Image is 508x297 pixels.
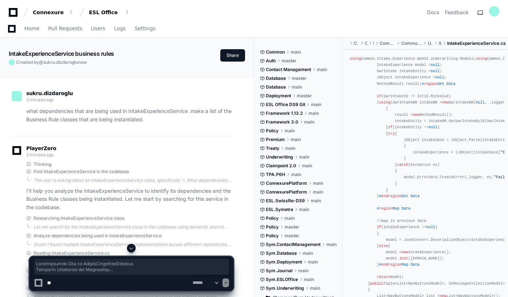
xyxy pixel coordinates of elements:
[24,20,39,37] a: Home
[326,242,337,247] span: main
[266,93,291,99] span: Deployment
[43,59,78,65] span: sukru.dizdaroglu
[9,50,114,57] app-text-character-animate: IntakeExperienceService business rules
[302,163,312,169] span: main
[34,242,233,247] div: Great! I found multiple IntakeExperienceService implementations across different repositories. Le...
[388,125,392,129] span: if
[266,84,286,90] span: Database
[266,110,303,116] span: Framework 1.13.2
[476,100,485,105] span: null
[266,145,279,151] span: Treaty
[309,110,319,116] span: main
[266,180,307,186] span: ConnexurePlatform
[422,82,455,86] span: # Get Data
[48,20,82,37] a: Pull Requests
[311,198,321,204] span: main
[354,40,359,46] span: Components
[34,161,51,167] span: Thinking
[91,26,105,31] span: Users
[26,187,233,212] p: I'll help you analyze the IntakeExperienceService to identify its dependencies and the Business R...
[34,233,162,239] span: Analyze dependencies being used in IntakeExperienceService
[284,128,295,134] span: main
[424,82,438,86] span: region
[445,9,469,16] button: Feedback
[442,100,449,105] span: new
[86,6,133,19] button: ESL Office
[266,58,276,64] span: Auth
[266,189,307,195] span: ConnexurePlatform
[89,9,120,16] div: ESL Office
[379,206,392,211] span: region
[317,67,327,73] span: main
[266,154,293,160] span: Underwriting
[284,224,299,230] span: master
[313,189,323,195] span: main
[431,69,440,73] span: null
[291,137,301,142] span: main
[379,194,419,198] span: # Get Data
[284,215,295,221] span: main
[114,20,126,37] a: Logs
[285,145,295,151] span: main
[78,59,87,65] span: now
[413,113,419,117] span: new
[377,225,381,229] span: if
[91,20,105,37] a: Users
[439,40,441,46] span: Services
[397,163,408,167] span: catch
[34,224,233,230] div: Let me search for the IntakeExperienceService class in the codebase using semantic search first.
[266,49,285,55] span: Common
[426,225,435,229] span: null
[266,137,285,142] span: Premium
[26,90,73,96] span: sukru.dizdaroglu
[379,100,390,105] span: using
[266,67,311,73] span: Contact Management
[401,40,422,46] span: Common.Intake.Experience.WebUI
[291,172,301,177] span: main
[377,219,426,223] span: //map in previous data
[299,207,309,212] span: main
[266,128,279,134] span: Policy
[24,26,39,31] span: Home
[33,9,64,16] div: Connexure
[304,119,314,125] span: main
[266,102,305,108] span: ESL Office DS9 Git
[377,94,381,98] span: if
[313,180,323,186] span: main
[266,215,279,221] span: Policy
[48,26,82,31] span: Pull Requests
[299,154,309,160] span: main
[284,233,299,239] span: master
[39,59,43,65] span: @
[34,215,124,221] span: Researching IntakeExperienceService class
[266,207,293,212] span: ESL.Symetra
[26,152,54,157] span: 2 minutes ago
[26,107,233,124] p: what dependencies that are being used in IntakeExperienceService .make a list of the Business Rul...
[266,242,321,247] span: Sym.ContactManagement
[350,56,361,61] span: using
[427,9,439,16] a: Docs
[431,63,440,67] span: null
[30,6,77,19] button: Connexure
[34,169,129,175] span: Find IntakeExperienceService in the codebase
[266,119,298,125] span: Framework 3.0
[266,224,279,230] span: Policy
[476,56,487,61] span: using
[266,163,296,169] span: Claimpoint 2.0
[311,102,321,108] span: main
[282,58,296,64] span: master
[266,172,285,177] span: TPA.P6H
[220,49,245,62] button: Share
[114,26,126,31] span: Logs
[388,132,395,136] span: try
[292,84,302,90] span: main
[26,97,54,102] span: 2 minutes ago
[36,261,227,273] span: Loremipsumdo Sita co AdipisCingelitseDdoeius Temporin Utlaboree dol Magnaaliqu Enimadmini.Veni - ...
[428,125,438,129] span: null
[266,233,279,239] span: Policy
[266,75,286,81] span: Database
[297,93,312,99] span: master
[266,198,305,204] span: ESL.SwissRe-DS9
[381,194,402,198] span: endregion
